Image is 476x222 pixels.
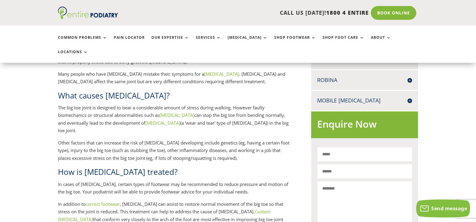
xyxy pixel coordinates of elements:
[323,35,364,48] a: Shop Foot Care
[58,90,292,104] h2: What causes [MEDICAL_DATA]?
[145,120,180,126] a: [MEDICAL_DATA]
[326,9,369,16] span: 1800 4 ENTIRE
[416,199,470,217] button: Send message
[58,35,107,48] a: Common Problems
[317,117,412,134] h2: Enquire Now
[58,7,118,19] img: logo (1)
[274,35,316,48] a: Shop Footwear
[317,97,412,104] h4: Mobile [MEDICAL_DATA]
[114,35,145,48] a: Pain Locator
[228,35,268,48] a: [MEDICAL_DATA]
[141,9,369,17] p: CALL US [DATE]!
[86,201,120,207] a: correct footwear
[58,104,292,139] p: The big toe joint is designed to bear a considerable amount of stress during walking. However fau...
[371,6,416,20] a: Book Online
[196,35,221,48] a: Services
[58,50,88,63] a: Locations
[58,139,292,167] p: Other factors that can increase the risk of [MEDICAL_DATA] developing include genetics (eg, havin...
[371,35,391,48] a: About
[204,71,239,77] a: [MEDICAL_DATA]
[159,112,194,118] a: [MEDICAL_DATA]
[431,205,467,212] span: Send message
[58,181,292,200] p: In cases of [MEDICAL_DATA], certain types of footwear may be recommended to reduce pressure and m...
[58,70,292,90] p: Many people who have [MEDICAL_DATA] mistake their symptoms for a . [MEDICAL_DATA] and [MEDICAL_DA...
[317,76,412,84] h4: Robina
[151,35,189,48] a: Our Expertise
[58,166,292,180] h2: How is [MEDICAL_DATA] treated?
[58,14,118,20] a: Entire Podiatry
